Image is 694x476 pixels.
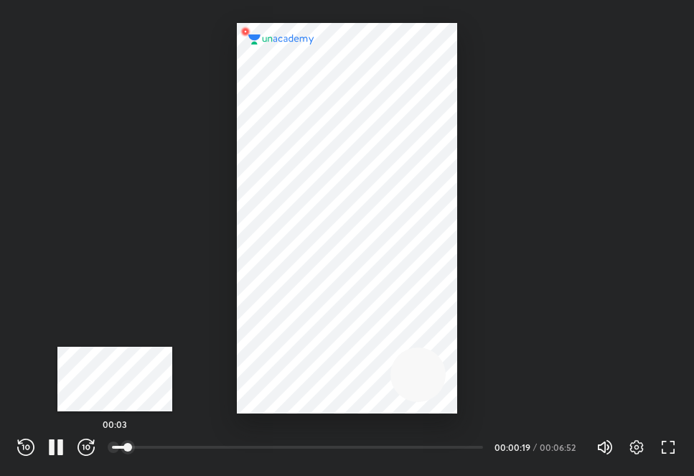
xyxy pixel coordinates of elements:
div: 00:00:19 [494,443,530,452]
div: 00:06:52 [540,443,579,452]
div: / [533,443,537,452]
img: wMgqJGBwKWe8AAAAABJRU5ErkJggg== [237,23,254,40]
img: logo.2a7e12a2.svg [248,34,314,45]
h5: 00:03 [103,420,127,429]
